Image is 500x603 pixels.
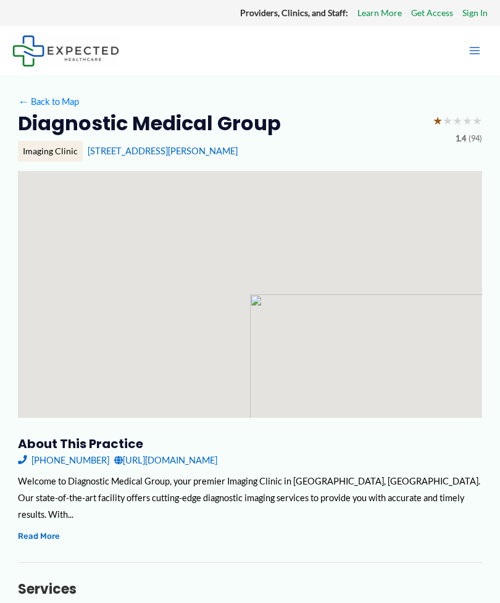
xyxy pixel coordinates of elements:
a: Sign In [462,5,488,21]
span: ★ [462,110,472,131]
a: [URL][DOMAIN_NAME] [114,452,217,468]
h3: Services [18,581,482,598]
button: Read More [18,529,60,543]
h2: Diagnostic Medical Group [18,110,281,136]
div: Imaging Clinic [18,141,83,162]
span: ★ [433,110,443,131]
a: [PHONE_NUMBER] [18,452,109,468]
span: 1.4 [456,131,466,146]
a: Get Access [411,5,453,21]
div: Welcome to Diagnostic Medical Group, your premier Imaging Clinic in [GEOGRAPHIC_DATA], [GEOGRAPHI... [18,473,482,523]
button: Main menu toggle [462,38,488,64]
a: ←Back to Map [18,93,79,110]
a: Learn More [357,5,402,21]
span: ★ [443,110,452,131]
strong: Providers, Clinics, and Staff: [240,7,348,18]
a: [STREET_ADDRESS][PERSON_NAME] [88,146,238,156]
span: ★ [472,110,482,131]
h3: About this practice [18,436,482,452]
span: ★ [452,110,462,131]
span: ← [18,96,29,107]
span: (94) [469,131,482,146]
img: Expected Healthcare Logo - side, dark font, small [12,35,119,67]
